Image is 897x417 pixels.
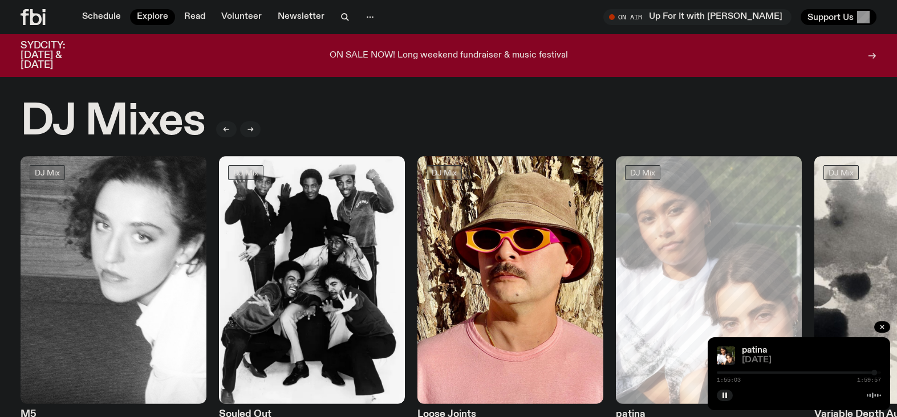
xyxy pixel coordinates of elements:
span: DJ Mix [35,168,60,177]
button: On AirUp For It with [PERSON_NAME] [603,9,792,25]
a: Read [177,9,212,25]
span: DJ Mix [233,168,258,177]
span: Support Us [807,12,854,22]
span: DJ Mix [630,168,655,177]
h2: DJ Mixes [21,100,205,144]
a: Newsletter [271,9,331,25]
a: patina [742,346,767,355]
a: DJ Mix [228,165,263,180]
p: ON SALE NOW! Long weekend fundraiser & music festival [330,51,568,61]
a: DJ Mix [30,165,65,180]
h3: SYDCITY: [DATE] & [DATE] [21,41,94,70]
a: Schedule [75,9,128,25]
img: Tyson stands in front of a paperbark tree wearing orange sunglasses, a suede bucket hat and a pin... [417,156,603,404]
span: 1:55:03 [717,377,741,383]
button: Support Us [801,9,876,25]
span: DJ Mix [829,168,854,177]
a: Volunteer [214,9,269,25]
img: A black and white photo of Lilly wearing a white blouse and looking up at the camera. [21,156,206,404]
span: [DATE] [742,356,881,365]
span: DJ Mix [432,168,457,177]
a: DJ Mix [823,165,859,180]
a: DJ Mix [625,165,660,180]
span: 1:59:57 [857,377,881,383]
a: Explore [130,9,175,25]
a: DJ Mix [427,165,462,180]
